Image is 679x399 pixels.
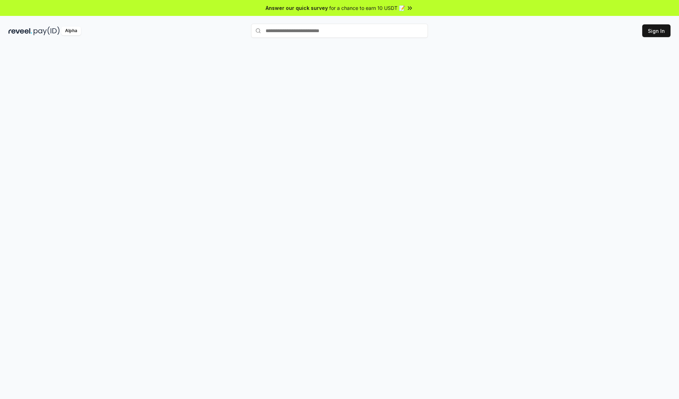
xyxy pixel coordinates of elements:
img: reveel_dark [8,27,32,35]
button: Sign In [642,24,671,37]
img: pay_id [34,27,60,35]
div: Alpha [61,27,81,35]
span: for a chance to earn 10 USDT 📝 [329,4,405,12]
span: Answer our quick survey [266,4,328,12]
